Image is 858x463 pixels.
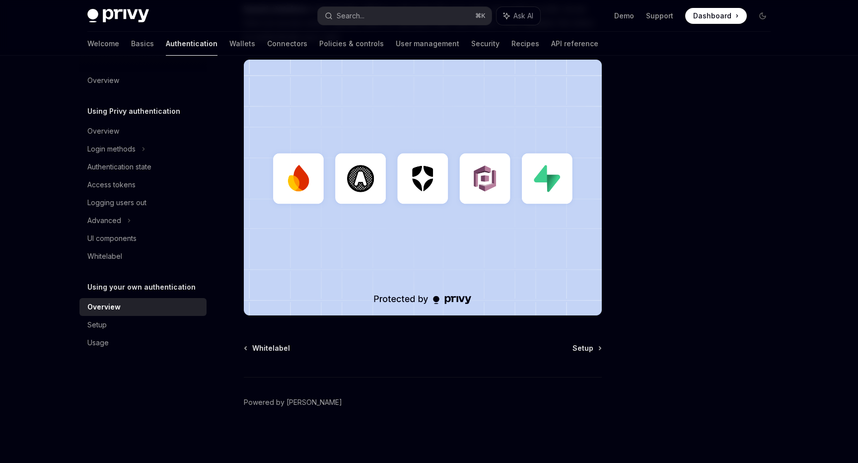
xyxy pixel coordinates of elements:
a: Overview [79,298,207,316]
a: Basics [131,32,154,56]
button: Ask AI [497,7,540,25]
div: Logging users out [87,197,146,209]
a: Overview [79,72,207,89]
span: ⌘ K [475,12,486,20]
div: Usage [87,337,109,349]
button: Search...⌘K [318,7,492,25]
a: API reference [551,32,598,56]
a: Powered by [PERSON_NAME] [244,397,342,407]
a: Logging users out [79,194,207,212]
a: Overview [79,122,207,140]
a: Policies & controls [319,32,384,56]
a: Authentication state [79,158,207,176]
a: UI components [79,230,207,247]
a: Authentication [166,32,217,56]
button: Toggle dark mode [755,8,771,24]
span: Setup [572,343,593,353]
a: Whitelabel [79,247,207,265]
div: Advanced [87,215,121,227]
a: Welcome [87,32,119,56]
img: JWT-based auth splash [244,60,602,315]
span: Whitelabel [252,343,290,353]
div: Overview [87,301,121,313]
div: Authentication state [87,161,151,173]
h5: Using your own authentication [87,281,196,293]
a: Whitelabel [245,343,290,353]
div: Overview [87,125,119,137]
a: Security [471,32,500,56]
div: Whitelabel [87,250,122,262]
div: Search... [337,10,364,22]
a: Connectors [267,32,307,56]
a: Access tokens [79,176,207,194]
img: dark logo [87,9,149,23]
a: Recipes [511,32,539,56]
div: Overview [87,75,119,86]
span: Dashboard [693,11,731,21]
a: Wallets [229,32,255,56]
a: Dashboard [685,8,747,24]
h5: Using Privy authentication [87,105,180,117]
a: Setup [572,343,601,353]
div: Login methods [87,143,136,155]
div: Access tokens [87,179,136,191]
a: Demo [614,11,634,21]
span: Ask AI [513,11,533,21]
a: Usage [79,334,207,352]
a: Support [646,11,673,21]
a: User management [396,32,459,56]
div: Setup [87,319,107,331]
a: Setup [79,316,207,334]
div: UI components [87,232,137,244]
